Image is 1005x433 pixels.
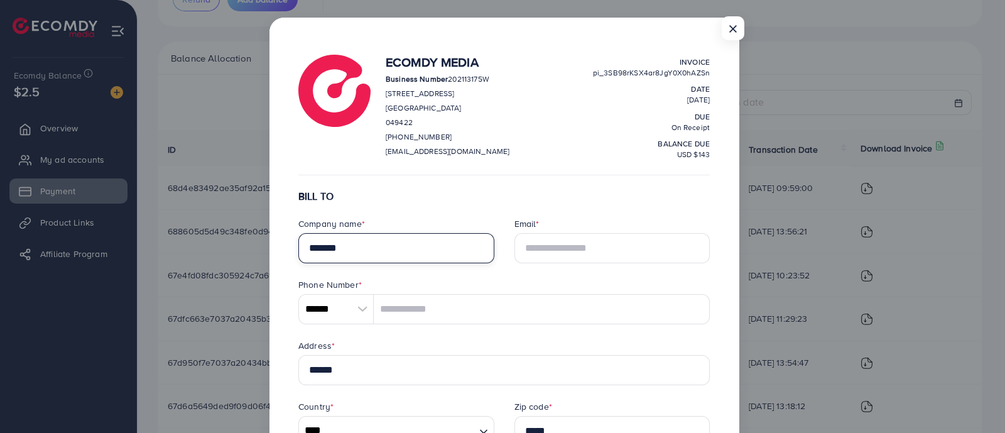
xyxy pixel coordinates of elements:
[386,101,509,116] p: [GEOGRAPHIC_DATA]
[687,94,710,105] span: [DATE]
[593,67,710,78] span: pi_3SB98rKSX4ar8JgY0X0hAZSn
[386,72,509,87] p: 202113175W
[593,55,710,70] p: Invoice
[386,144,509,159] p: [EMAIL_ADDRESS][DOMAIN_NAME]
[952,376,996,424] iframe: Chat
[298,217,365,230] label: Company name
[386,129,509,145] p: [PHONE_NUMBER]
[298,278,362,291] label: Phone Number
[298,339,335,352] label: Address
[386,74,448,84] strong: Business Number
[386,86,509,101] p: [STREET_ADDRESS]
[593,136,710,151] p: balance due
[298,190,710,202] h6: BILL TO
[386,115,509,130] p: 049422
[593,109,710,124] p: Due
[386,55,509,70] h4: Ecomdy Media
[671,122,710,133] span: On Receipt
[514,400,552,413] label: Zip code
[298,400,334,413] label: Country
[298,55,371,127] img: logo
[514,217,540,230] label: Email
[593,82,710,97] p: Date
[677,149,710,160] span: USD $143
[722,16,744,40] button: Close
